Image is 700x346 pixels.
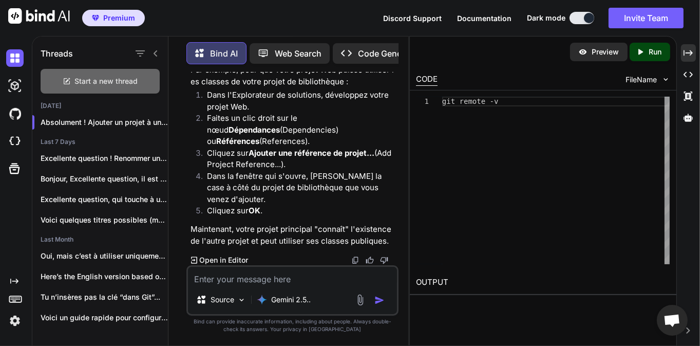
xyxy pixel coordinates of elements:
p: Voici un guide rapide pour configurer nfsd... [41,313,168,323]
p: Absolument ! Ajouter un projet à une sol... [41,117,168,128]
span: FileName [626,75,657,85]
li: Faites un clic droit sur le nœud (Dependencies) ou (References). [199,113,396,148]
p: Run [649,47,662,57]
p: Source [211,295,234,305]
strong: Références [216,136,259,146]
img: chevron down [661,75,670,84]
button: Discord Support [383,13,442,24]
img: icon [374,295,385,305]
span: Dark mode [527,13,565,23]
p: Excellente question ! Renommer un Volume Logique... [41,153,168,163]
button: Invite Team [609,8,684,28]
p: Maintenant, votre projet principal "connaît" l'existence de l'autre projet et peut utiliser ses c... [191,224,396,247]
span: git remote -v [442,97,499,105]
p: Excellente question, qui touche à une petite... [41,194,168,205]
p: Web Search [275,47,321,60]
img: dislike [380,256,388,264]
img: Pick Models [237,296,246,304]
h2: Last Month [32,235,168,244]
p: Open in Editor [199,255,248,265]
strong: Dépendances [229,125,280,135]
p: Bind can provide inaccurate information, including about people. Always double-check its answers.... [186,318,399,333]
p: Bonjour, Excellente question, il est primordial de... [41,174,168,184]
p: Par exemple, pour que votre projet Web puisse utiliser les classes de votre projet de bibliothèque : [191,64,396,87]
p: Tu n’insères pas la clé “dans Git”... [41,292,168,302]
div: Ouvrir le chat [657,305,688,336]
img: attachment [354,294,366,306]
h1: Threads [41,47,73,60]
img: preview [578,47,588,57]
p: Voici une proposition pour un Verse 2:... [41,333,168,343]
span: Premium [103,13,135,23]
li: Cliquez sur . [199,205,396,220]
button: premiumPremium [82,10,145,26]
div: 1 [416,97,429,106]
img: settings [6,312,24,330]
img: darkAi-studio [6,77,24,95]
p: Oui, mais c’est à utiliser uniquement en... [41,251,168,261]
p: Gemini 2.5.. [271,295,311,305]
p: Here’s the English version based on your... [41,271,168,282]
h2: OUTPUT [410,270,676,295]
li: Cliquez sur (Add Project Reference...). [199,148,396,171]
strong: OK [249,206,260,215]
span: Start a new thread [75,76,138,86]
p: Voici quelques titres possibles (mon préféré en... [41,215,168,225]
img: premium [92,15,99,21]
img: copy [351,256,360,264]
strong: Ajouter une référence de projet... [249,148,374,158]
li: Dans la fenêtre qui s'ouvre, [PERSON_NAME] la case à côté du projet de bibliothèque que vous vene... [199,171,396,206]
h2: [DATE] [32,102,168,110]
div: CODE [416,74,438,86]
p: Bind AI [210,47,238,60]
img: like [366,256,374,264]
img: darkChat [6,49,24,67]
span: Discord Support [383,14,442,23]
button: Documentation [457,13,512,24]
li: Dans l'Explorateur de solutions, développez votre projet Web. [199,89,396,113]
img: cloudideIcon [6,133,24,150]
img: githubDark [6,105,24,122]
img: Bind AI [8,8,70,24]
h2: Last 7 Days [32,138,168,146]
span: Documentation [457,14,512,23]
p: Preview [592,47,619,57]
img: Gemini 2.5 Pro [257,295,267,305]
p: Code Generator [358,47,420,60]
